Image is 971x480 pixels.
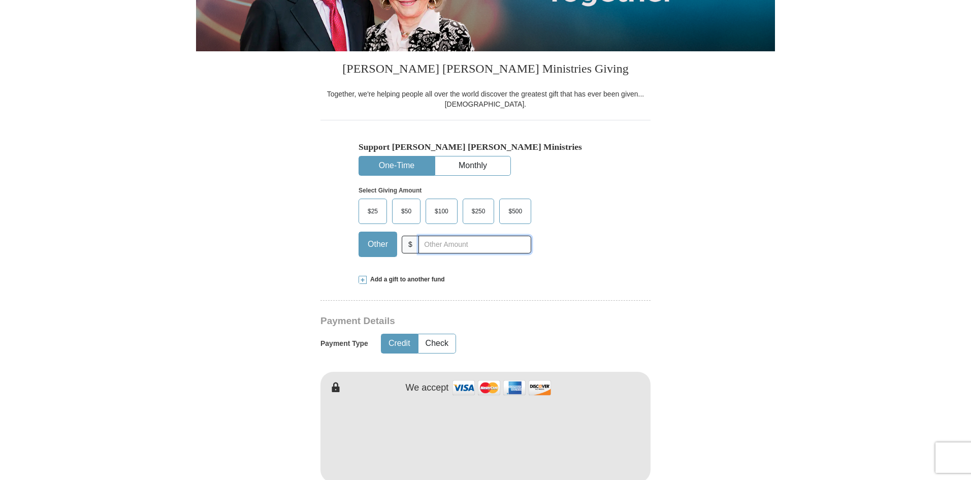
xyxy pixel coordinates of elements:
[381,334,417,353] button: Credit
[503,204,527,219] span: $500
[320,339,368,348] h5: Payment Type
[451,377,553,399] img: credit cards accepted
[363,204,383,219] span: $25
[359,142,612,152] h5: Support [PERSON_NAME] [PERSON_NAME] Ministries
[430,204,454,219] span: $100
[402,236,419,253] span: $
[418,236,531,253] input: Other Amount
[367,275,445,284] span: Add a gift to another fund
[320,89,651,109] div: Together, we're helping people all over the world discover the greatest gift that has ever been g...
[359,156,434,175] button: One-Time
[406,382,449,394] h4: We accept
[418,334,456,353] button: Check
[435,156,510,175] button: Monthly
[320,51,651,89] h3: [PERSON_NAME] [PERSON_NAME] Ministries Giving
[396,204,416,219] span: $50
[363,237,393,252] span: Other
[467,204,491,219] span: $250
[320,315,579,327] h3: Payment Details
[359,187,422,194] strong: Select Giving Amount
